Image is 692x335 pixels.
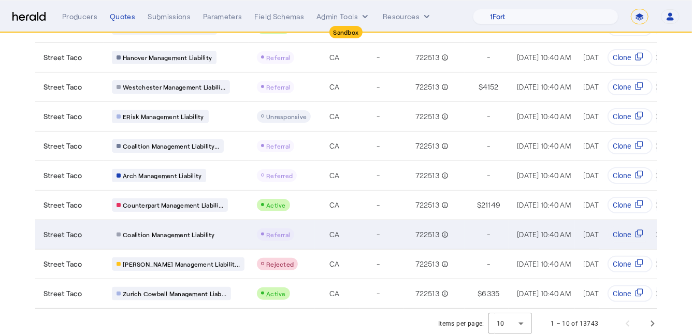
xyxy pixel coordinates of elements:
span: [PERSON_NAME] Management Liabilit... [123,260,240,268]
span: Unresponsive [266,113,307,120]
span: 722513 [416,288,440,299]
span: Referred [266,172,293,179]
span: 21149 [481,200,500,210]
span: [DATE] 10:40 AM [517,82,571,91]
span: CA [329,200,340,210]
button: Clone [608,226,653,243]
span: [DATE] 10:40 AM [583,112,637,121]
span: 722513 [416,259,440,269]
button: internal dropdown menu [316,11,370,22]
span: Rejected [266,260,294,268]
span: CA [329,259,340,269]
span: - [377,52,380,63]
span: 722513 [416,229,440,240]
button: Clone [608,138,653,154]
span: Street Taco [44,141,82,151]
button: Clone [608,49,653,66]
span: - [487,141,490,151]
span: Clone [613,200,631,210]
span: Clone [613,229,631,240]
mat-icon: info_outline [439,111,449,122]
span: Arch Management Liability [123,171,201,180]
span: CA [329,111,340,122]
span: 4152 [483,82,499,92]
span: [DATE] 10:40 AM [517,53,571,62]
span: Referral [266,54,290,61]
div: Quotes [110,11,135,22]
span: [DATE] 10:40 AM [583,53,637,62]
span: [DATE] 10:40 AM [583,82,637,91]
mat-icon: info_outline [439,200,449,210]
span: Clone [613,259,631,269]
span: Street Taco [44,111,82,122]
span: Referral [266,231,290,238]
span: 722513 [416,111,440,122]
mat-icon: info_outline [439,52,449,63]
span: CA [329,141,340,151]
span: [DATE] 10:40 AM [517,289,571,298]
span: Referral [266,83,290,91]
span: Coalition Management Liability [123,230,215,239]
span: Counterpart Management Liabili... [123,201,223,209]
div: Submissions [148,11,191,22]
div: Parameters [203,11,242,22]
span: Street Taco [44,52,82,63]
mat-icon: info_outline [439,141,449,151]
div: 1 – 10 of 13743 [551,318,599,329]
span: - [487,52,490,63]
button: Clone [608,256,653,272]
button: Clone [608,285,653,302]
span: 722513 [416,141,440,151]
span: Westchester Management Liabili... [123,83,225,91]
div: Items per page: [438,318,484,329]
span: - [377,170,380,181]
span: Street Taco [44,170,82,181]
span: Coalition Management Liability... [123,142,219,150]
button: Clone [608,197,653,213]
div: Field Schemas [255,11,305,22]
button: Clone [608,167,653,184]
span: CA [329,170,340,181]
div: Producers [62,11,97,22]
span: ERisk Management Liability [123,112,204,121]
span: CA [329,288,340,299]
span: Street Taco [44,259,82,269]
span: - [377,200,380,210]
span: [DATE] 10:40 AM [583,289,637,298]
mat-icon: info_outline [439,229,449,240]
span: [DATE] 10:40 AM [517,200,571,209]
span: Clone [613,111,631,122]
span: Hanover Management Liability [123,53,212,62]
span: - [377,259,380,269]
button: Clone [608,108,653,125]
span: [DATE] 10:40 AM [517,259,571,268]
span: Clone [613,170,631,181]
span: - [377,288,380,299]
span: CA [329,82,340,92]
mat-icon: info_outline [439,288,449,299]
span: [DATE] 10:45 AM [583,200,637,209]
span: Street Taco [44,288,82,299]
span: - [377,82,380,92]
span: [DATE] 10:40 AM [517,141,571,150]
img: Herald Logo [12,12,46,22]
span: [DATE] 10:40 AM [517,230,571,239]
mat-icon: info_outline [439,82,449,92]
span: CA [329,229,340,240]
span: - [377,229,380,240]
mat-icon: info_outline [439,259,449,269]
span: 6335 [482,288,500,299]
span: Clone [613,82,631,92]
button: Resources dropdown menu [383,11,432,22]
span: [DATE] 10:40 AM [517,112,571,121]
span: - [487,229,490,240]
span: Referral [266,142,290,150]
span: $ [478,288,482,299]
span: CA [329,52,340,63]
span: - [487,111,490,122]
span: [DATE] 10:40 AM [583,259,637,268]
span: Clone [613,141,631,151]
span: Street Taco [44,200,82,210]
span: - [377,111,380,122]
span: Zurich Cowbell Management Liab... [123,289,226,298]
